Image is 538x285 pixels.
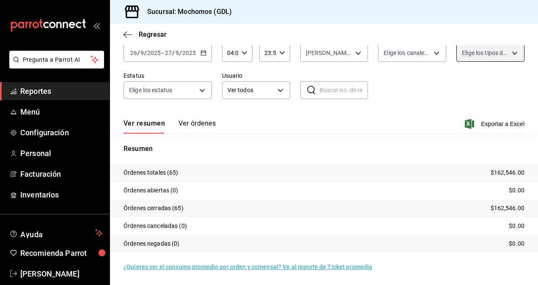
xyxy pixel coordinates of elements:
span: [PERSON_NAME] (GDL) [306,49,353,57]
button: Ver resumen [124,119,165,134]
span: Personal [20,148,103,159]
span: Elige los canales de venta [384,49,431,57]
a: Pregunta a Parrot AI [6,61,104,70]
div: navigation tabs [124,119,216,134]
span: Reportes [20,85,103,97]
input: -- [165,49,172,56]
label: Estatus [124,73,212,79]
label: Usuario [222,73,290,79]
p: $162,546.00 [491,204,524,213]
span: Configuración [20,127,103,138]
input: -- [140,49,144,56]
button: Ver órdenes [178,119,216,134]
a: ¿Quieres ver el consumo promedio por orden y comensal? Ve al reporte de Ticket promedio [124,263,372,270]
span: Recomienda Parrot [20,247,103,259]
span: Inventarios [20,189,103,200]
p: $0.00 [509,239,524,248]
p: $162,546.00 [491,168,524,177]
span: Elige los tipos de orden [462,49,509,57]
span: Menú [20,106,103,118]
button: open_drawer_menu [93,22,100,29]
button: Regresar [124,30,167,38]
span: Elige los estatus [129,86,172,94]
span: / [179,49,182,56]
p: $0.00 [509,222,524,230]
input: Buscar no. de referencia [320,82,368,99]
p: Órdenes canceladas (0) [124,222,187,230]
p: $0.00 [509,186,524,195]
span: Ver todos [228,86,274,95]
span: - [162,49,164,56]
span: [PERSON_NAME] [20,268,103,280]
span: / [137,49,140,56]
input: ---- [182,49,196,56]
p: Órdenes negadas (0) [124,239,180,248]
h3: Sucursal: Mochomos (GDL) [140,7,232,17]
input: ---- [147,49,161,56]
input: -- [130,49,137,56]
span: Regresar [139,30,167,38]
p: Órdenes totales (65) [124,168,178,177]
input: -- [175,49,179,56]
button: Exportar a Excel [467,119,524,129]
p: Órdenes cerradas (65) [124,204,184,213]
span: / [172,49,175,56]
button: Pregunta a Parrot AI [9,51,104,69]
p: Órdenes abiertas (0) [124,186,178,195]
span: Pregunta a Parrot AI [23,55,91,64]
p: Resumen [124,144,524,154]
span: Ayuda [20,228,92,238]
span: / [144,49,147,56]
span: Facturación [20,168,103,180]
